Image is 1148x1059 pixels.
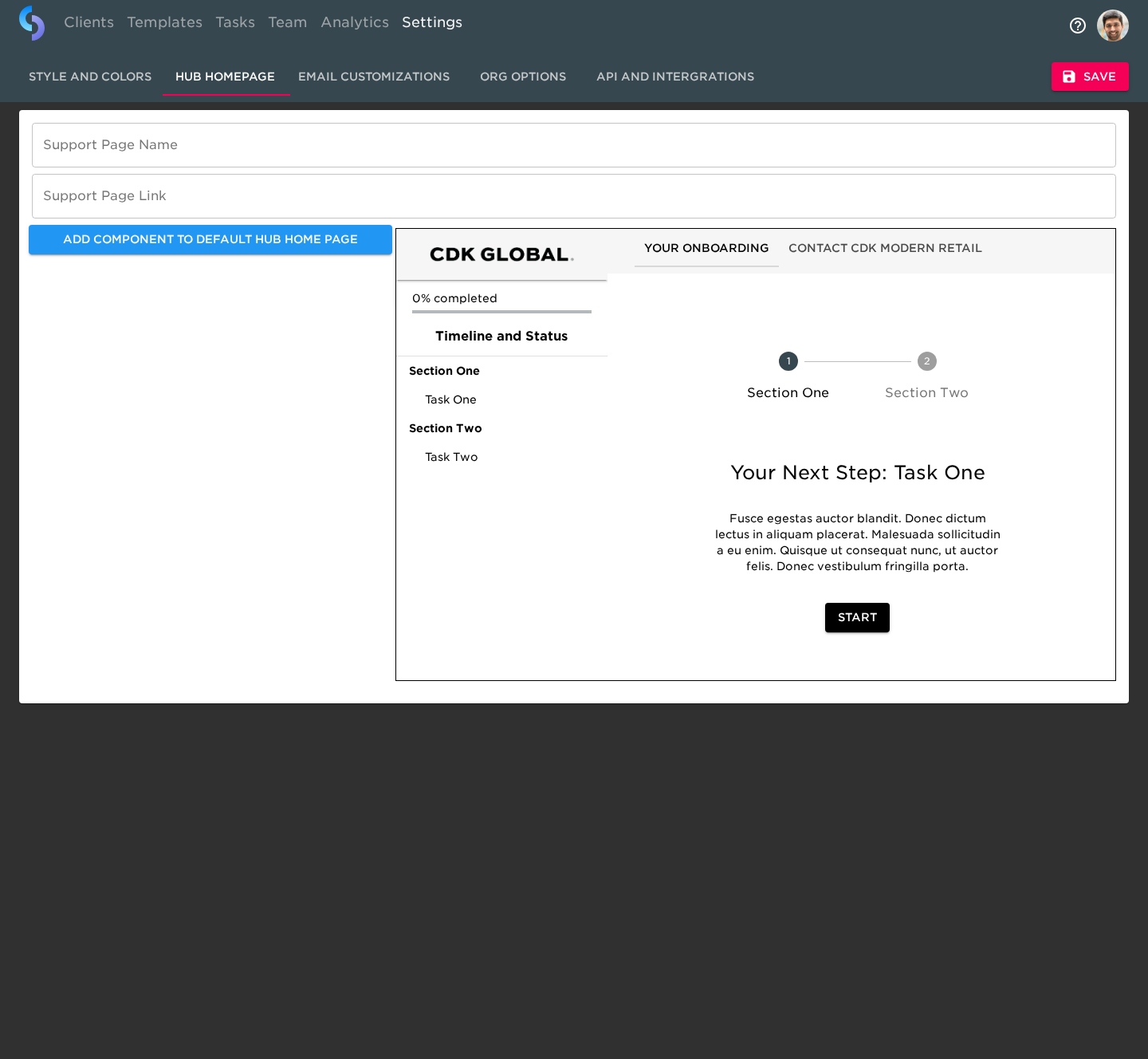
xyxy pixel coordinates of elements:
a: Clients [57,6,120,45]
span: Task One [425,392,595,407]
span: Email Customizations [298,67,450,87]
span: Contact CDK Modern Retail [788,238,982,258]
button: Save [1052,62,1129,92]
text: 2 [924,355,930,367]
span: Task Two [425,449,595,465]
h5: Your Next Step: Task One [700,460,1016,486]
p: 0% completed [412,290,592,306]
span: Section One [409,363,595,379]
div: Section One [396,356,607,385]
p: Section One [725,384,851,403]
span: Timeline and Status [409,327,595,346]
a: Team [261,6,314,45]
span: Start [838,608,877,628]
img: Profile [1097,10,1129,41]
span: Section Two [409,420,595,436]
button: Add Component to Default Hub Home Page [29,225,392,254]
div: Timeline and Status [396,317,607,356]
span: Add Component to Default Hub Home Page [41,230,379,250]
span: Hub Homepage [171,67,279,87]
a: Templates [120,6,209,45]
div: Fusce egestas auctor blandit. Donec dictum lectus in aliquam placerat. Malesuada sollicitudin a e... [700,502,1016,585]
span: Save [1064,67,1116,87]
span: Org Options [469,67,577,87]
button: Start [825,603,890,632]
button: notifications [1059,6,1097,45]
a: Tasks [209,6,261,45]
div: Section Two [396,414,607,443]
text: 1 [786,355,790,367]
p: Section Two [864,384,990,403]
span: Style and Colors [29,67,151,87]
a: Settings [395,6,469,45]
span: Your Onboarding [644,238,769,258]
span: API and Intergrations [596,67,754,87]
img: logo [19,6,45,41]
div: Task One [396,385,607,414]
div: Task Two [396,443,607,471]
a: Analytics [314,6,395,45]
